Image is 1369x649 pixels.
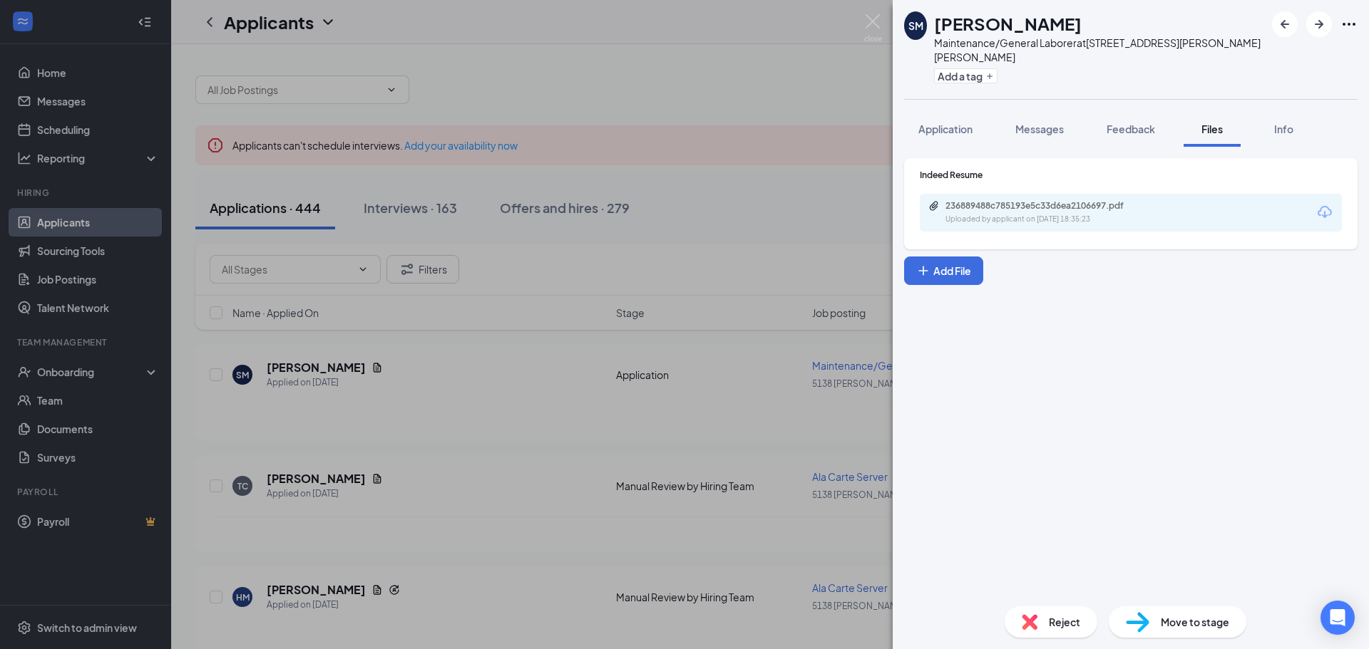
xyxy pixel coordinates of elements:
div: Open Intercom Messenger [1321,601,1355,635]
span: Application [918,123,973,135]
span: Reject [1049,614,1080,630]
span: Info [1274,123,1293,135]
svg: Plus [916,264,930,278]
button: Add FilePlus [904,256,983,285]
button: PlusAdd a tag [934,68,998,83]
svg: ArrowLeftNew [1276,16,1293,33]
span: Feedback [1107,123,1155,135]
h1: [PERSON_NAME] [934,11,1082,36]
button: ArrowRight [1306,11,1332,37]
span: Move to stage [1161,614,1229,630]
button: ArrowLeftNew [1272,11,1298,37]
span: Messages [1015,123,1064,135]
svg: Download [1316,204,1333,221]
div: Indeed Resume [920,169,1342,181]
svg: Ellipses [1340,16,1358,33]
svg: Plus [985,72,994,81]
a: Paperclip236889488c785193e5c33d6ea2106697.pdfUploaded by applicant on [DATE] 18:35:23 [928,200,1159,225]
div: 236889488c785193e5c33d6ea2106697.pdf [945,200,1145,212]
span: Files [1201,123,1223,135]
div: SM [908,19,923,33]
svg: Paperclip [928,200,940,212]
div: Maintenance/General Laborer at [STREET_ADDRESS][PERSON_NAME][PERSON_NAME] [934,36,1265,64]
div: Uploaded by applicant on [DATE] 18:35:23 [945,214,1159,225]
svg: ArrowRight [1311,16,1328,33]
